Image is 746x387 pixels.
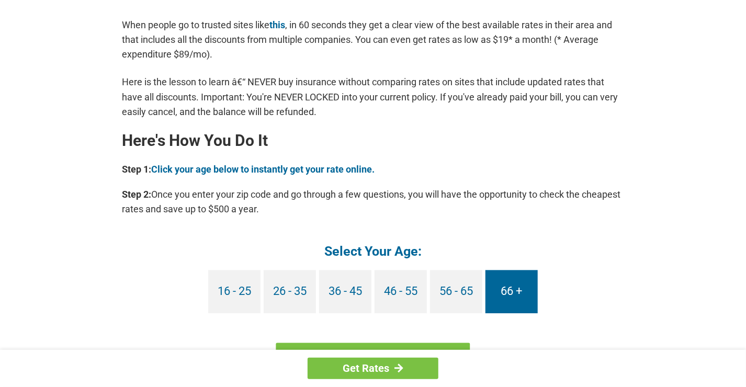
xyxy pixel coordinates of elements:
b: Step 1: [122,164,151,175]
p: When people go to trusted sites like , in 60 seconds they get a clear view of the best available ... [122,18,624,62]
a: 46 - 55 [375,270,427,314]
a: 36 - 45 [319,270,371,314]
p: Here is the lesson to learn â€“ NEVER buy insurance without comparing rates on sites that include... [122,75,624,119]
a: Find My Rate - Enter Zip Code [276,343,470,373]
h4: Select Your Age: [122,243,624,260]
a: 56 - 65 [430,270,482,314]
a: 26 - 35 [264,270,316,314]
a: Get Rates [308,358,438,379]
b: Step 2: [122,189,151,200]
a: 16 - 25 [208,270,261,314]
a: this [269,19,285,30]
a: Click your age below to instantly get your rate online. [151,164,375,175]
p: Once you enter your zip code and go through a few questions, you will have the opportunity to che... [122,187,624,217]
a: 66 + [485,270,538,314]
h2: Here's How You Do It [122,132,624,149]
